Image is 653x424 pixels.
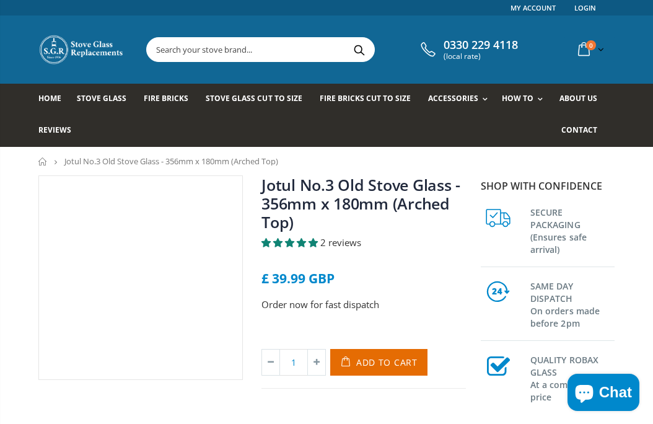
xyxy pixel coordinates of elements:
a: Accessories [428,84,494,115]
button: Add to Cart [330,349,427,376]
a: Stove Glass Cut To Size [206,84,311,115]
inbox-online-store-chat: Shopify online store chat [564,374,643,414]
a: Jotul No.3 Old Stove Glass - 356mm x 180mm (Arched Top) [261,174,460,232]
span: Reviews [38,125,71,135]
a: Stove Glass [77,84,136,115]
a: About us [559,84,607,115]
h3: QUALITY ROBAX GLASS At a competitive price [530,351,615,404]
span: Home [38,93,61,104]
img: Stove Glass Replacement [38,34,125,65]
span: Contact [561,125,597,135]
a: 0 [573,37,607,61]
a: How To [502,84,549,115]
button: Search [345,38,373,61]
a: Home [38,84,71,115]
span: Fire Bricks Cut To Size [320,93,411,104]
a: Reviews [38,115,81,147]
span: Jotul No.3 Old Stove Glass - 356mm x 180mm (Arched Top) [64,156,278,167]
span: Stove Glass [77,93,126,104]
span: £ 39.99 GBP [261,270,335,287]
span: 0 [586,40,596,50]
span: 5.00 stars [261,236,320,249]
a: Home [38,157,48,166]
h3: SECURE PACKAGING (Ensures safe arrival) [530,204,615,256]
a: Fire Bricks [144,84,198,115]
a: Fire Bricks Cut To Size [320,84,420,115]
span: 2 reviews [320,236,361,249]
p: Order now for fast dispatch [261,298,466,312]
span: How To [502,93,533,104]
a: Contact [561,115,607,147]
span: Stove Glass Cut To Size [206,93,302,104]
span: Add to Cart [356,356,418,368]
span: Accessories [428,93,478,104]
p: Shop with confidence [481,179,615,193]
input: Search your stove brand... [147,38,488,61]
h3: SAME DAY DISPATCH On orders made before 2pm [530,278,615,330]
span: About us [559,93,597,104]
span: Fire Bricks [144,93,188,104]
